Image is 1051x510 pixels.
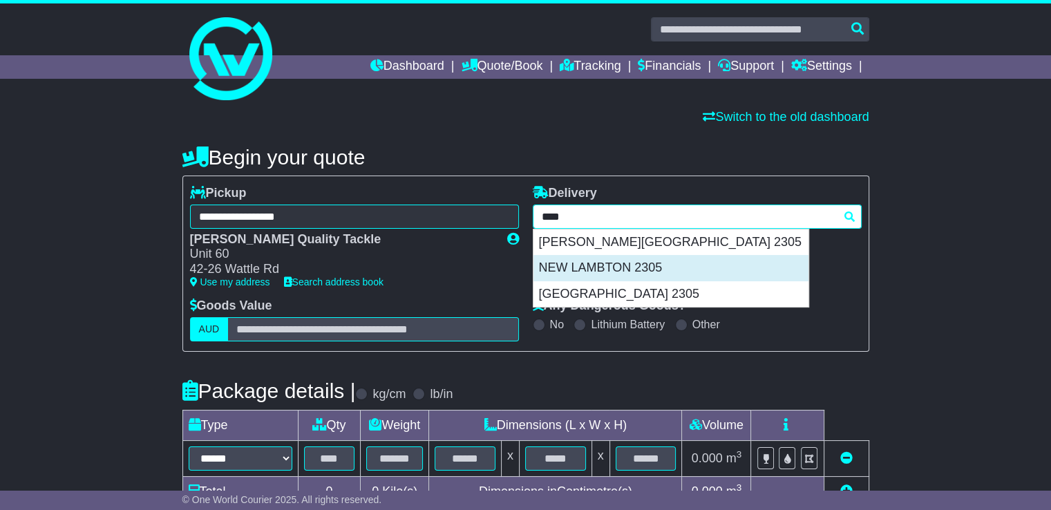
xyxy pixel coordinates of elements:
a: Financials [638,55,701,79]
label: Delivery [533,186,597,201]
td: x [501,440,519,476]
div: [PERSON_NAME][GEOGRAPHIC_DATA] 2305 [533,229,808,256]
a: Search address book [284,276,384,287]
h4: Package details | [182,379,356,402]
td: Dimensions in Centimetre(s) [429,476,682,507]
label: Goods Value [190,299,272,314]
div: Unit 60 [190,247,493,262]
a: Remove this item [840,451,853,465]
td: Volume [682,410,751,440]
a: Dashboard [370,55,444,79]
span: 0 [372,484,379,498]
div: [PERSON_NAME] Quality Tackle [190,232,493,247]
td: Kilo(s) [361,476,429,507]
typeahead: Please provide city [533,205,862,229]
a: Support [718,55,774,79]
sup: 3 [737,482,742,493]
h4: Begin your quote [182,146,869,169]
a: Tracking [560,55,621,79]
span: m [726,484,742,498]
div: 42-26 Wattle Rd [190,262,493,277]
span: m [726,451,742,465]
label: kg/cm [372,387,406,402]
div: [GEOGRAPHIC_DATA] 2305 [533,281,808,308]
td: Dimensions (L x W x H) [429,410,682,440]
td: x [591,440,609,476]
a: Switch to the old dashboard [703,110,869,124]
label: Pickup [190,186,247,201]
div: NEW LAMBTON 2305 [533,255,808,281]
label: Other [692,318,720,331]
sup: 3 [737,449,742,460]
label: Lithium Battery [591,318,665,331]
td: Type [182,410,298,440]
label: No [550,318,564,331]
a: Use my address [190,276,270,287]
span: © One World Courier 2025. All rights reserved. [182,494,382,505]
a: Quote/Book [461,55,542,79]
td: Total [182,476,298,507]
label: lb/in [430,387,453,402]
span: 0.000 [692,451,723,465]
a: Settings [791,55,852,79]
span: 0.000 [692,484,723,498]
td: 0 [298,476,361,507]
td: Qty [298,410,361,440]
td: Weight [361,410,429,440]
a: Add new item [840,484,853,498]
label: AUD [190,317,229,341]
